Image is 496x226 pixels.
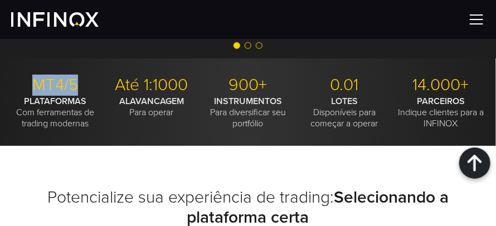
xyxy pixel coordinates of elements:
[397,96,485,129] p: Indique clientes para a INFINOX
[119,96,184,107] strong: ALAVANCAGEM
[397,75,485,96] p: 14.000+
[11,96,99,129] p: Com ferramentas de trading modernas
[24,96,86,107] strong: PLATAFORMAS
[245,42,251,49] span: Go to slide 2
[108,75,196,96] p: Até 1:1000
[108,96,196,118] p: Para operar
[234,42,240,49] span: Go to slide 1
[300,96,388,129] p: Disponíveis para começar a operar
[331,96,358,107] strong: LOTES
[204,75,292,96] p: 900+
[204,96,292,129] p: Para diversificar seu portfólio
[214,96,282,107] strong: INSTRUMENTOS
[300,75,388,96] p: 0.01
[11,75,99,96] p: MT4/5
[417,96,465,107] strong: PARCEIROS
[256,42,262,49] span: Go to slide 3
